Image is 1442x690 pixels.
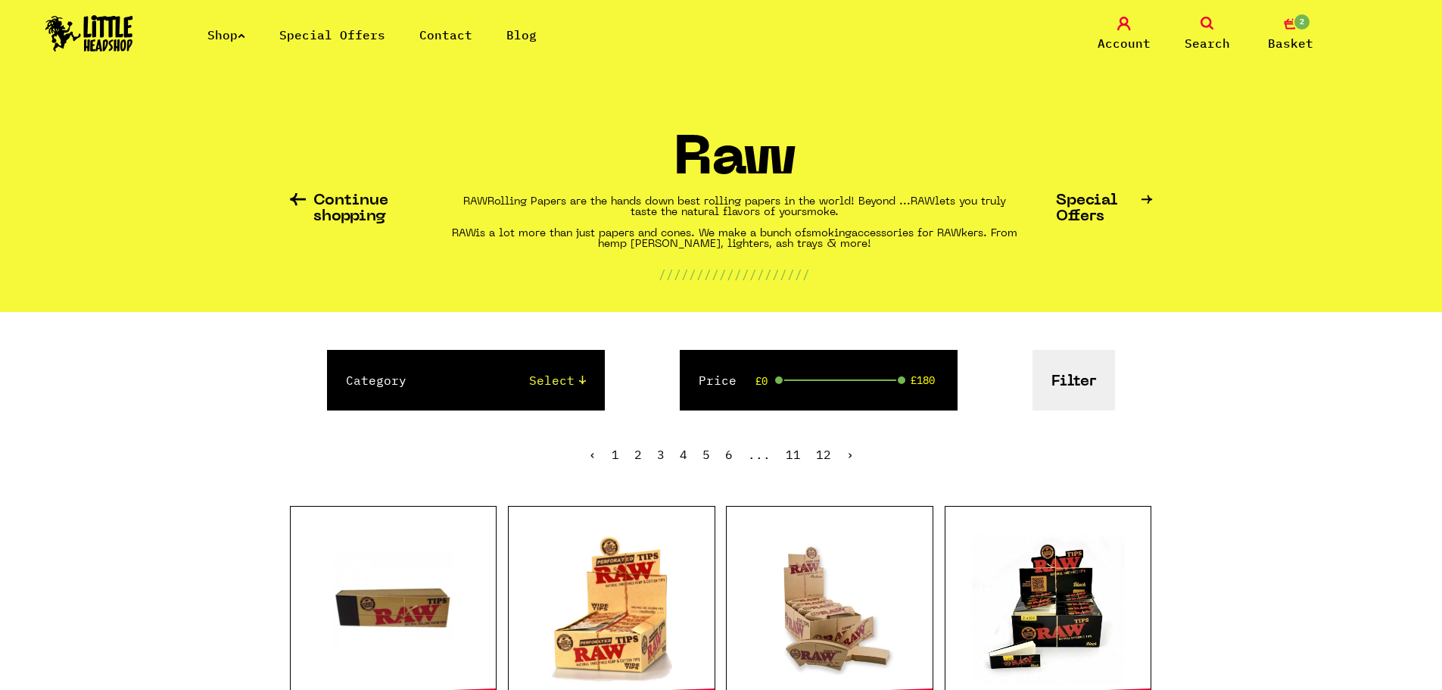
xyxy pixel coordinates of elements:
em: RAW [452,229,475,239]
a: Continue shopping [290,193,413,225]
li: « Previous [589,448,596,461]
a: Search [1169,17,1245,52]
label: Category [346,371,406,389]
span: £0 [755,375,768,387]
strong: lets you truly taste the natural flavors of your [631,197,1006,217]
h1: Raw [674,134,796,197]
a: 5 [702,447,710,462]
img: Little Head Shop Logo [45,15,133,52]
strong: accessories for RAWkers. From hemp [PERSON_NAME], lighters, ash trays & more! [598,229,1017,249]
label: Price [699,371,737,389]
span: Search [1185,34,1230,52]
span: £180 [911,374,935,386]
span: ‹ [589,447,596,462]
strong: Rolling Papers are the hands down best rolling papers in the world! Beyond ... [487,197,911,207]
a: Special Offers [279,27,385,42]
em: RAW [463,197,487,207]
a: Shop [207,27,245,42]
em: smoke [802,208,835,217]
a: Next » [846,447,854,462]
p: //////////////////// [659,265,810,283]
span: Basket [1268,34,1313,52]
span: 2 [1293,13,1311,31]
a: Contact [419,27,472,42]
strong: . [835,208,839,217]
a: Blog [506,27,537,42]
span: Account [1098,34,1151,52]
a: 2 [634,447,642,462]
a: 2 Basket [1253,17,1328,52]
a: 4 [680,447,687,462]
span: ... [748,447,771,462]
em: RAW [911,197,935,207]
em: smoking [806,229,852,239]
strong: is a lot more than just papers and cones. We make a bunch of [475,229,806,239]
span: 1 [612,447,619,462]
button: Filter [1032,350,1115,411]
a: 3 [657,447,665,462]
a: 6 [725,447,733,462]
a: 11 [786,447,801,462]
a: 12 [816,447,831,462]
a: Special Offers [1056,193,1153,225]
